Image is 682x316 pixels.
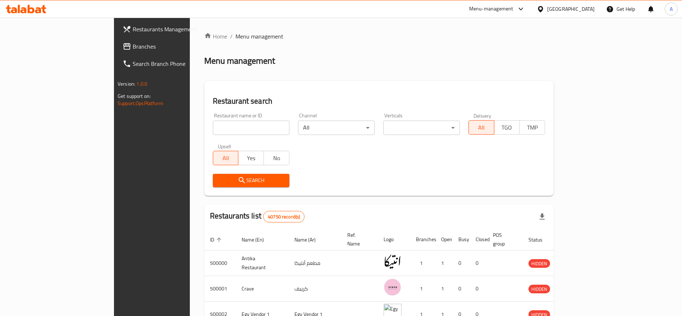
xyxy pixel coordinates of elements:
a: Support.OpsPlatform [118,99,163,108]
span: Branches [133,42,222,51]
td: 0 [470,276,487,302]
span: No [267,153,287,163]
span: TMP [522,122,542,133]
span: ID [210,235,224,244]
a: Branches [117,38,228,55]
span: Restaurants Management [133,25,222,33]
span: All [216,153,236,163]
button: No [264,151,289,165]
div: Export file [534,208,551,225]
th: Branches [410,229,435,250]
label: Upsell [218,144,231,149]
label: Delivery [473,113,491,118]
h2: Restaurants list [210,211,305,222]
span: 1.0.0 [136,79,147,89]
th: Busy [453,229,470,250]
td: Crave [236,276,289,302]
td: Antika Restaurant [236,250,289,276]
span: All [472,122,491,133]
button: TGO [494,120,520,135]
td: 1 [410,250,435,276]
td: 1 [435,276,453,302]
button: Yes [238,151,264,165]
span: Yes [241,153,261,163]
th: Logo [378,229,410,250]
li: / [230,32,233,41]
img: Antika Restaurant [384,253,402,271]
input: Search for restaurant name or ID.. [213,121,289,135]
td: 1 [410,276,435,302]
td: كرييف [289,276,342,302]
td: 0 [453,276,470,302]
div: ​ [383,121,460,135]
span: TGO [497,122,517,133]
span: HIDDEN [528,259,550,268]
a: Restaurants Management [117,21,228,38]
span: HIDDEN [528,285,550,293]
td: 0 [470,250,487,276]
div: Total records count [263,211,305,222]
button: Search [213,174,289,187]
span: Name (Ar) [294,235,325,244]
button: All [468,120,494,135]
button: TMP [519,120,545,135]
span: POS group [493,231,514,248]
nav: breadcrumb [204,32,554,41]
span: 40750 record(s) [264,213,304,220]
span: Status [528,235,552,244]
span: Menu management [235,32,283,41]
h2: Restaurant search [213,96,545,107]
span: Version: [118,79,135,89]
button: All [213,151,239,165]
span: Ref. Name [347,231,369,248]
td: 1 [435,250,453,276]
td: 0 [453,250,470,276]
div: [GEOGRAPHIC_DATA] [547,5,595,13]
img: Crave [384,278,402,296]
span: Search Branch Phone [133,59,222,68]
div: Menu-management [469,5,513,13]
th: Closed [470,229,487,250]
div: All [298,121,375,135]
span: Name (En) [242,235,273,244]
span: A [670,5,673,13]
h2: Menu management [204,55,275,67]
span: Get support on: [118,91,151,101]
span: Search [219,176,284,185]
th: Open [435,229,453,250]
td: مطعم أنتيكا [289,250,342,276]
a: Search Branch Phone [117,55,228,72]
